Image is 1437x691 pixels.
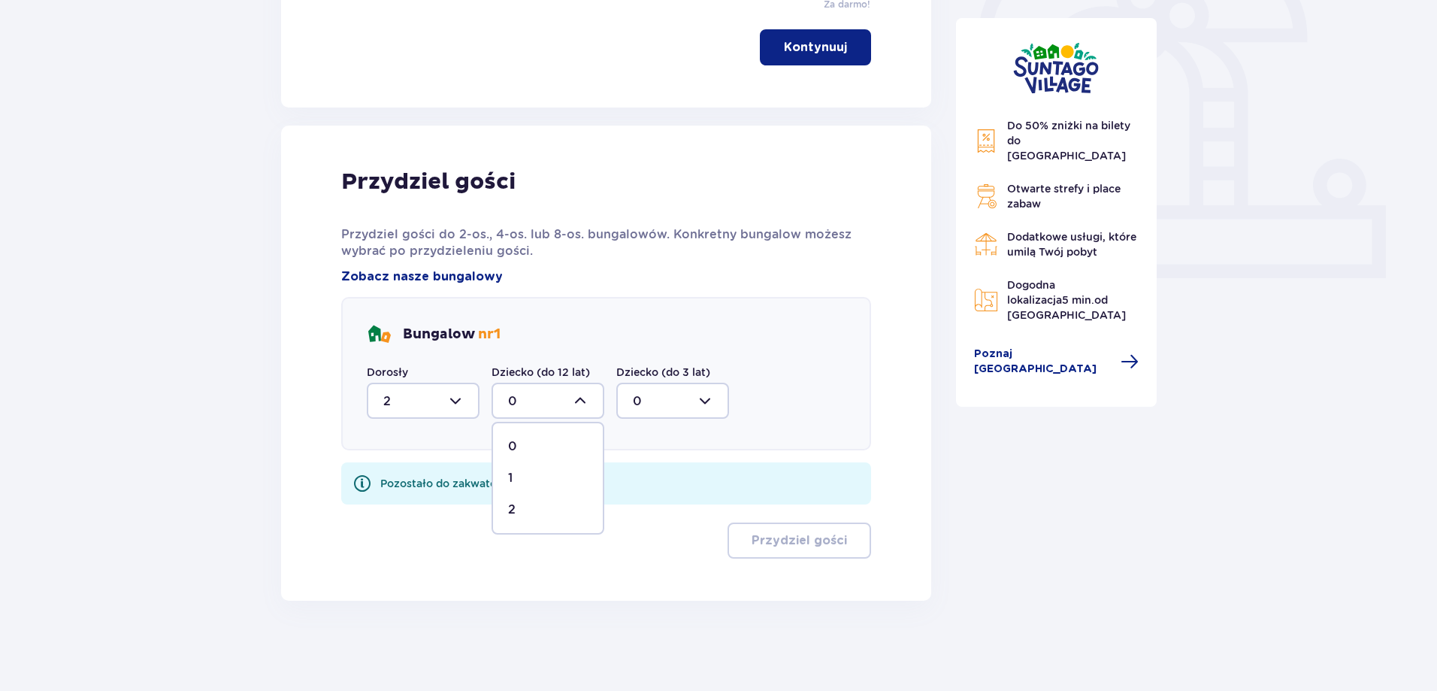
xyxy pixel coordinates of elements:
img: Suntago Village [1013,42,1099,94]
span: nr 1 [478,326,501,343]
img: Map Icon [974,288,998,312]
label: Dziecko (do 12 lat) [492,365,590,380]
p: 1 [508,470,513,486]
img: Grill Icon [974,184,998,208]
span: Do 50% zniżki na bilety do [GEOGRAPHIC_DATA] [1007,120,1130,162]
span: Otwarte strefy i place zabaw [1007,183,1121,210]
a: Poznaj [GEOGRAPHIC_DATA] [974,347,1139,377]
p: Kontynuuj [784,39,847,56]
a: Zobacz nasze bungalowy [341,268,503,285]
img: bungalows Icon [367,323,391,347]
span: Dogodna lokalizacja od [GEOGRAPHIC_DATA] [1007,279,1126,321]
p: Przydziel gości [341,168,516,196]
button: Kontynuuj [760,29,871,65]
span: Poznaj [GEOGRAPHIC_DATA] [974,347,1112,377]
span: Dodatkowe usługi, które umilą Twój pobyt [1007,231,1136,258]
p: 0 [508,438,517,455]
div: Pozostało do zakwaterowania 2 z 4 gości. [380,476,601,491]
p: Przydziel gości do 2-os., 4-os. lub 8-os. bungalowów. Konkretny bungalow możesz wybrać po przydzi... [341,226,871,259]
label: Dorosły [367,365,408,380]
span: 5 min. [1062,294,1094,306]
img: Restaurant Icon [974,232,998,256]
img: Discount Icon [974,129,998,153]
label: Dziecko (do 3 lat) [616,365,710,380]
p: Bungalow [403,326,501,344]
p: Przydziel gości [752,532,847,549]
p: 2 [508,502,516,518]
button: Przydziel gości [728,523,871,559]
